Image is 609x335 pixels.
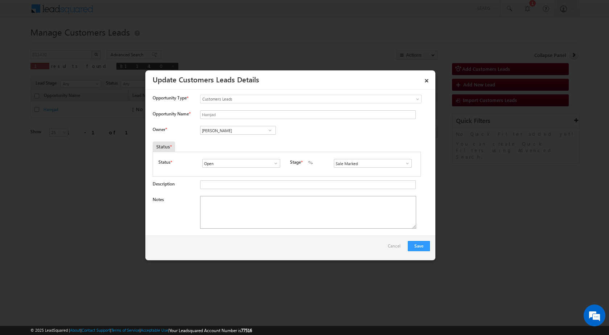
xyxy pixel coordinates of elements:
[200,96,392,102] span: Customers Leads
[153,127,167,132] label: Owner
[200,126,276,135] input: Type to Search
[408,241,430,251] button: Save
[158,159,170,166] label: Status
[401,160,410,167] a: Show All Items
[334,159,412,168] input: Type to Search
[153,74,259,84] a: Update Customers Leads Details
[169,328,252,333] span: Your Leadsquared Account Number is
[111,328,140,332] a: Terms of Service
[200,95,422,103] a: Customers Leads
[388,241,404,255] a: Cancel
[420,73,433,86] a: ×
[153,142,175,152] div: Status
[202,159,280,168] input: Type to Search
[153,111,190,117] label: Opportunity Name
[241,328,252,333] span: 77516
[290,159,301,166] label: Stage
[30,327,252,334] span: © 2025 LeadSquared | | | | |
[153,181,175,187] label: Description
[82,328,110,332] a: Contact Support
[153,95,187,101] span: Opportunity Type
[265,127,274,134] a: Show All Items
[153,197,164,202] label: Notes
[141,328,168,332] a: Acceptable Use
[70,328,80,332] a: About
[269,160,278,167] a: Show All Items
